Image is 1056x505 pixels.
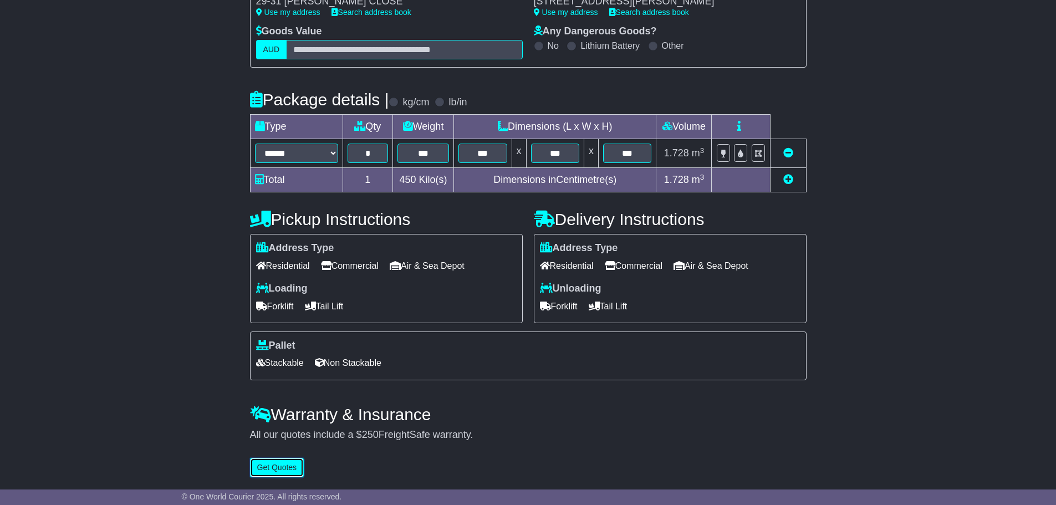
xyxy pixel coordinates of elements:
label: Pallet [256,340,295,352]
a: Search address book [609,8,689,17]
td: Type [250,115,343,139]
td: Volume [656,115,712,139]
a: Remove this item [783,147,793,159]
button: Get Quotes [250,458,304,477]
td: Qty [343,115,393,139]
span: Tail Lift [305,298,344,315]
td: Kilo(s) [393,168,454,192]
label: No [548,40,559,51]
td: x [584,139,598,168]
label: kg/cm [402,96,429,109]
span: Stackable [256,354,304,371]
h4: Delivery Instructions [534,210,807,228]
span: © One World Courier 2025. All rights reserved. [182,492,342,501]
td: Total [250,168,343,192]
span: m [692,174,705,185]
span: Non Stackable [315,354,381,371]
label: Unloading [540,283,601,295]
span: Residential [256,257,310,274]
span: 1.728 [664,147,689,159]
span: m [692,147,705,159]
span: Commercial [321,257,379,274]
a: Use my address [256,8,320,17]
span: 250 [362,429,379,440]
sup: 3 [700,173,705,181]
a: Add new item [783,174,793,185]
h4: Pickup Instructions [250,210,523,228]
span: 450 [400,174,416,185]
label: Address Type [256,242,334,254]
label: Loading [256,283,308,295]
span: Tail Lift [589,298,628,315]
td: Weight [393,115,454,139]
label: AUD [256,40,287,59]
span: Residential [540,257,594,274]
label: Address Type [540,242,618,254]
h4: Warranty & Insurance [250,405,807,424]
span: Forklift [256,298,294,315]
sup: 3 [700,146,705,155]
span: Air & Sea Depot [390,257,465,274]
td: 1 [343,168,393,192]
span: 1.728 [664,174,689,185]
label: Goods Value [256,25,322,38]
td: Dimensions (L x W x H) [454,115,656,139]
span: Forklift [540,298,578,315]
h4: Package details | [250,90,389,109]
td: x [512,139,526,168]
a: Use my address [534,8,598,17]
label: lb/in [448,96,467,109]
td: Dimensions in Centimetre(s) [454,168,656,192]
label: Other [662,40,684,51]
span: Commercial [605,257,662,274]
span: Air & Sea Depot [674,257,748,274]
div: All our quotes include a $ FreightSafe warranty. [250,429,807,441]
label: Any Dangerous Goods? [534,25,657,38]
a: Search address book [331,8,411,17]
label: Lithium Battery [580,40,640,51]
